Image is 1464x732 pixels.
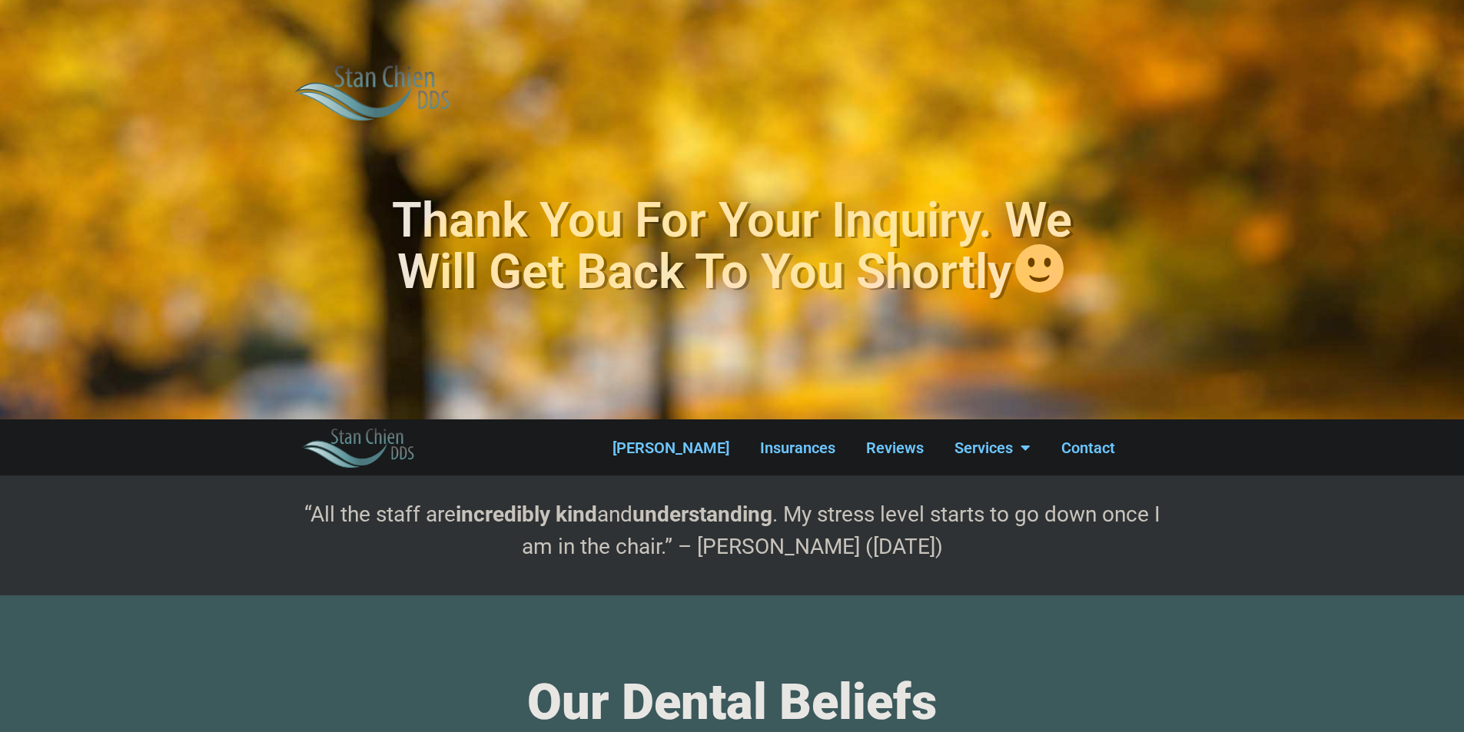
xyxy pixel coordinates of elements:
[294,498,1170,563] p: “All the staff are and . My stress level starts to go down once I am in the chair.” – [PERSON_NAM...
[1015,244,1064,293] img: 🙂
[939,430,1046,465] a: Services
[302,427,416,468] img: Stan Chien DDS Best Irvine Dentist Logo
[565,430,1163,465] nav: Menu
[354,196,1110,296] h2: Thank You For Your Inquiry. We Will Get Back To You Shortly
[294,64,452,121] img: Stan Chien DDS Best Irvine Dentist Logo
[851,430,939,465] a: Reviews
[1046,430,1130,465] a: Contact
[597,430,745,465] a: [PERSON_NAME]
[632,502,772,527] strong: understanding
[294,672,1170,732] h2: Our Dental Beliefs
[456,502,597,527] strong: incredibly kind
[745,430,851,465] a: Insurances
